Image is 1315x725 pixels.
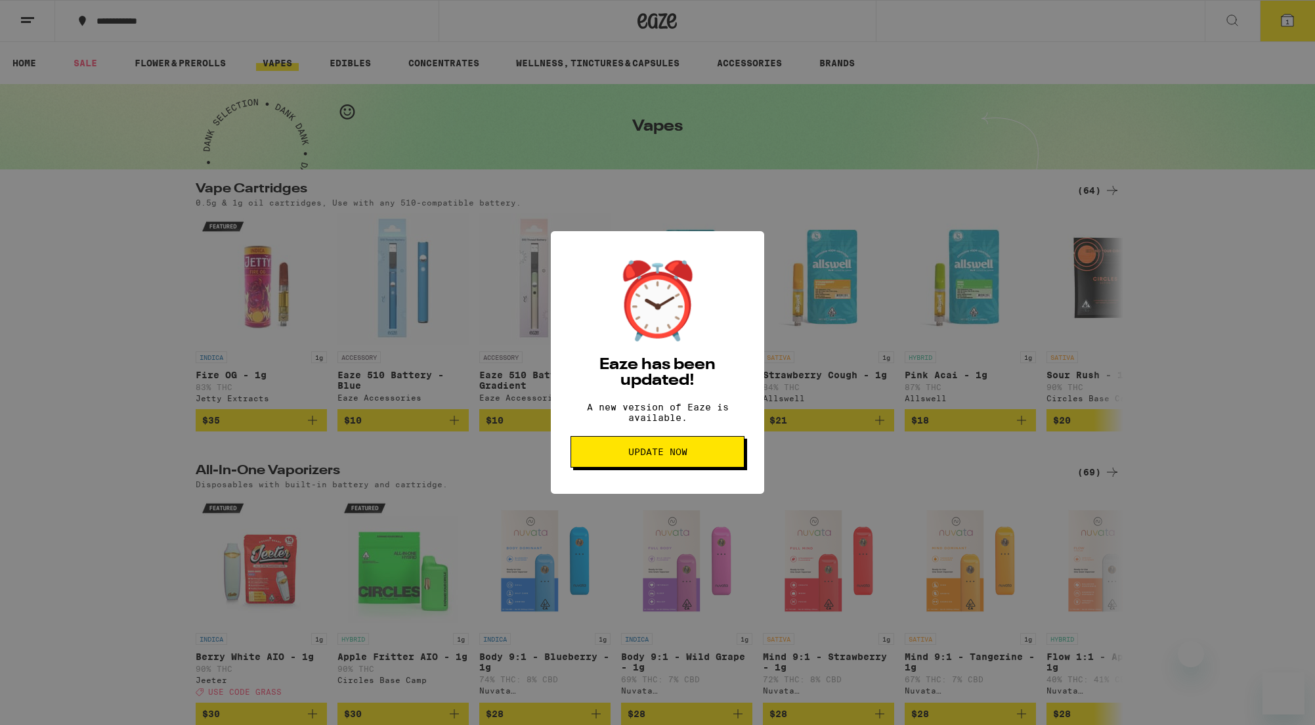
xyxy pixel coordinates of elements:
button: Update Now [571,436,744,468]
iframe: Close message [1178,641,1204,667]
iframe: Button to launch messaging window [1262,672,1304,714]
h2: Eaze has been updated! [571,357,744,389]
div: ⏰ [612,257,704,344]
span: Update Now [628,447,687,456]
p: A new version of Eaze is available. [571,402,744,423]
